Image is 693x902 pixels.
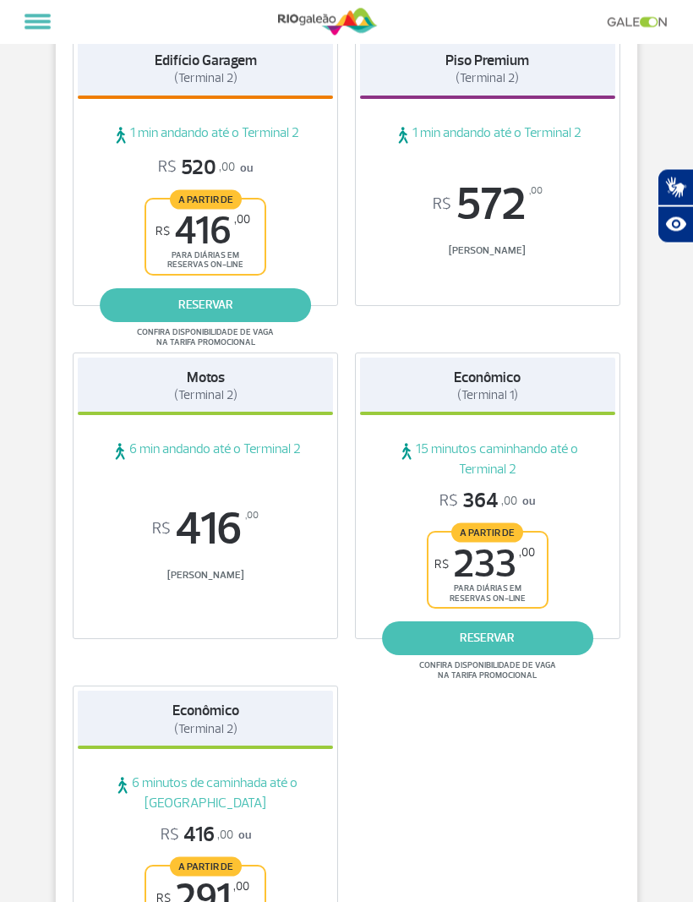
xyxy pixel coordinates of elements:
[158,156,253,182] p: ou
[519,546,535,560] sup: ,00
[174,388,237,404] span: (Terminal 2)
[78,507,333,553] span: 416
[454,369,521,387] strong: Econômico
[233,880,249,894] sup: ,00
[100,289,311,323] a: reservar
[433,196,451,215] sup: R$
[245,507,259,526] sup: ,00
[174,71,237,87] span: (Terminal 2)
[457,388,518,404] span: (Terminal 1)
[658,206,693,243] button: Abrir recursos assistivos.
[156,225,170,239] sup: R$
[78,125,333,145] span: 1 min andando até o Terminal 2
[451,524,523,544] span: A partir de
[161,823,233,849] span: 416
[158,156,235,182] span: 520
[658,169,693,243] div: Plugin de acessibilidade da Hand Talk.
[360,441,615,478] span: 15 minutos caminhando até o Terminal 2
[161,251,250,271] span: para diárias em reservas on-line
[434,546,535,584] span: 233
[78,775,333,812] span: 6 minutos de caminhada até o [GEOGRAPHIC_DATA]
[445,52,529,70] strong: Piso Premium
[170,858,242,877] span: A partir de
[174,722,237,738] span: (Terminal 2)
[161,823,251,849] p: ou
[658,169,693,206] button: Abrir tradutor de língua de sinais.
[456,71,519,87] span: (Terminal 2)
[529,183,543,201] sup: ,00
[234,213,250,227] sup: ,00
[439,489,535,515] p: ou
[382,622,593,656] a: reservar
[156,213,250,251] span: 416
[417,661,559,681] span: Confira disponibilidade de vaga na tarifa promocional
[443,584,532,604] span: para diárias em reservas on-line
[78,441,333,462] span: 6 min andando até o Terminal 2
[152,521,171,539] sup: R$
[134,328,276,348] span: Confira disponibilidade de vaga na tarifa promocional
[155,52,257,70] strong: Edifício Garagem
[172,702,239,720] strong: Econômico
[360,183,615,228] span: 572
[78,570,333,582] span: [PERSON_NAME]
[434,558,449,572] sup: R$
[360,125,615,145] span: 1 min andando até o Terminal 2
[439,489,517,515] span: 364
[187,369,225,387] strong: Motos
[170,190,242,210] span: A partir de
[360,245,615,258] span: [PERSON_NAME]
